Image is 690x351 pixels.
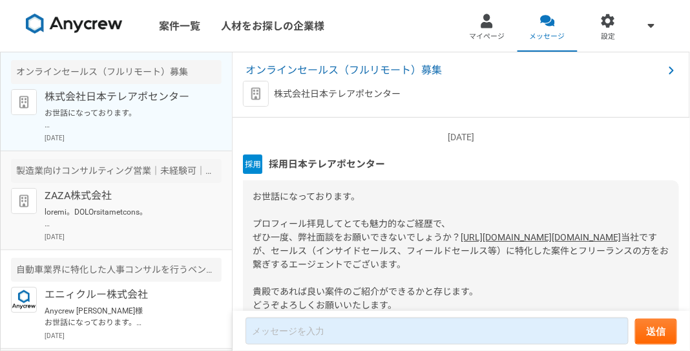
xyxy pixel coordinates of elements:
p: Anycrew [PERSON_NAME]様 お世話になっております。 ご返信が遅くなり申し訳ありません。 先ほど、経歴書を送付させていただきました。 ご確認いただけますと幸いです。 よろしくお... [45,305,204,328]
img: default_org_logo-42cde973f59100197ec2c8e796e4974ac8490bb5b08a0eb061ff975e4574aa76.png [11,188,37,214]
img: logo_text_blue_01.png [11,287,37,313]
span: メッセージ [530,32,565,42]
div: 自動車業界に特化した人事コンサルを行うベンチャー企業での採用担当を募集 [11,258,222,282]
p: お世話になっております。 プロフィール拝見してとても魅力的なご経歴で、 ぜひ一度、弊社面談をお願いできないでしょうか？ [URL][DOMAIN_NAME][DOMAIN_NAME] 当社ですが... [45,107,204,131]
p: [DATE] [243,131,679,144]
p: [DATE] [45,232,222,242]
span: マイページ [469,32,505,42]
p: [DATE] [45,331,222,341]
span: お世話になっております。 プロフィール拝見してとても魅力的なご経歴で、 ぜひ一度、弊社面談をお願いできないでしょうか？ [253,191,461,242]
a: [URL][DOMAIN_NAME][DOMAIN_NAME] [461,232,621,242]
span: 当社ですが、セールス（インサイドセールス、フィールドセールス等）に特化した案件とフリーランスの方をお繋ぎするエージェントでございます。 貴殿であれば良い案件のご紹介ができるかと存じます。 どうぞ... [253,232,669,310]
div: 製造業向けコンサルティング営業｜未経験可｜法人営業としてキャリアアップしたい方 [11,159,222,183]
img: default_org_logo-42cde973f59100197ec2c8e796e4974ac8490bb5b08a0eb061ff975e4574aa76.png [243,81,269,107]
p: [DATE] [45,133,222,143]
p: エニィクルー株式会社 [45,287,204,303]
p: 株式会社日本テレアポセンター [274,87,401,101]
div: オンラインセールス（フルリモート）募集 [11,60,222,84]
span: 採用日本テレアポセンター [269,157,385,171]
span: 設定 [601,32,615,42]
p: 株式会社日本テレアポセンター [45,89,204,105]
p: loremi。DOLOrsitametcons。 adipiscinge、seddoeiusmodtemporincididun。 utlaboreetdolo、magnaaliquaenima... [45,206,204,229]
p: ZAZA株式会社 [45,188,204,204]
img: default_org_logo-42cde973f59100197ec2c8e796e4974ac8490bb5b08a0eb061ff975e4574aa76.png [11,89,37,115]
img: 8DqYSo04kwAAAAASUVORK5CYII= [26,14,123,34]
img: unnamed.png [243,154,262,174]
span: オンラインセールス（フルリモート）募集 [246,63,664,78]
button: 送信 [635,319,677,345]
